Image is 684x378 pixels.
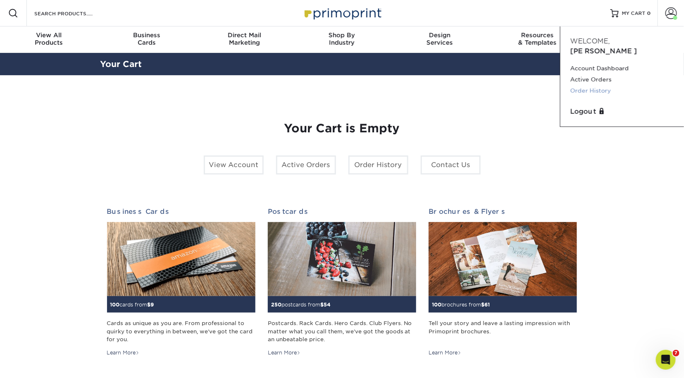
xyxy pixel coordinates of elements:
span: 100 [432,301,441,308]
div: Cards [98,31,195,46]
a: BusinessCards [98,26,195,53]
div: Cards as unique as you are. From professional to quirky to everything in between, we've got the c... [107,319,255,343]
a: Resources& Templates [489,26,586,53]
div: Learn More [429,349,461,356]
a: Brochures & Flyers 100brochures from$61 Tell your story and leave a lasting impression with Primo... [429,208,577,356]
a: Logout [570,107,674,117]
span: 54 [324,301,331,308]
a: Account Dashboard [570,63,674,74]
div: & Templates [489,31,586,46]
a: Contact Us [421,156,481,175]
span: 100 [110,301,120,308]
img: Brochures & Flyers [429,222,577,297]
div: Postcards. Rack Cards. Hero Cards. Club Flyers. No matter what you call them, we've got the goods... [268,319,416,343]
img: Primoprint [301,4,384,22]
div: Services [391,31,489,46]
a: View Account [204,156,264,175]
h2: Postcards [268,208,416,215]
span: 7 [673,350,679,356]
div: Industry [293,31,391,46]
div: Learn More [268,349,300,356]
span: Welcome, [570,37,610,45]
a: Postcards 250postcards from$54 Postcards. Rack Cards. Hero Cards. Club Flyers. No matter what you... [268,208,416,356]
input: SEARCH PRODUCTS..... [33,8,114,18]
h2: Business Cards [107,208,255,215]
a: Shop ByIndustry [293,26,391,53]
small: brochures from [432,301,490,308]
span: Design [391,31,489,39]
a: Business Cards 100cards from$9 Cards as unique as you are. From professional to quirky to everyth... [107,208,255,356]
span: $ [148,301,151,308]
a: DesignServices [391,26,489,53]
span: $ [320,301,324,308]
a: Order History [348,156,408,175]
span: [PERSON_NAME] [570,47,637,55]
span: 250 [271,301,281,308]
img: Business Cards [107,222,255,297]
a: Direct MailMarketing [195,26,293,53]
span: $ [481,301,484,308]
span: 0 [647,10,651,16]
img: Postcards [268,222,416,297]
a: Active Orders [570,74,674,85]
div: Tell your story and leave a lasting impression with Primoprint brochures. [429,319,577,343]
span: Resources [489,31,586,39]
iframe: Intercom live chat [656,350,676,370]
span: 9 [151,301,154,308]
span: Shop By [293,31,391,39]
h2: Brochures & Flyers [429,208,577,215]
span: 61 [484,301,490,308]
h1: Your Cart is Empty [107,122,577,136]
a: Order History [570,85,674,96]
span: Direct Mail [195,31,293,39]
span: Business [98,31,195,39]
small: postcards from [271,301,331,308]
small: cards from [110,301,154,308]
a: Your Cart [100,59,142,69]
a: Active Orders [276,156,336,175]
span: MY CART [622,10,646,17]
div: Marketing [195,31,293,46]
